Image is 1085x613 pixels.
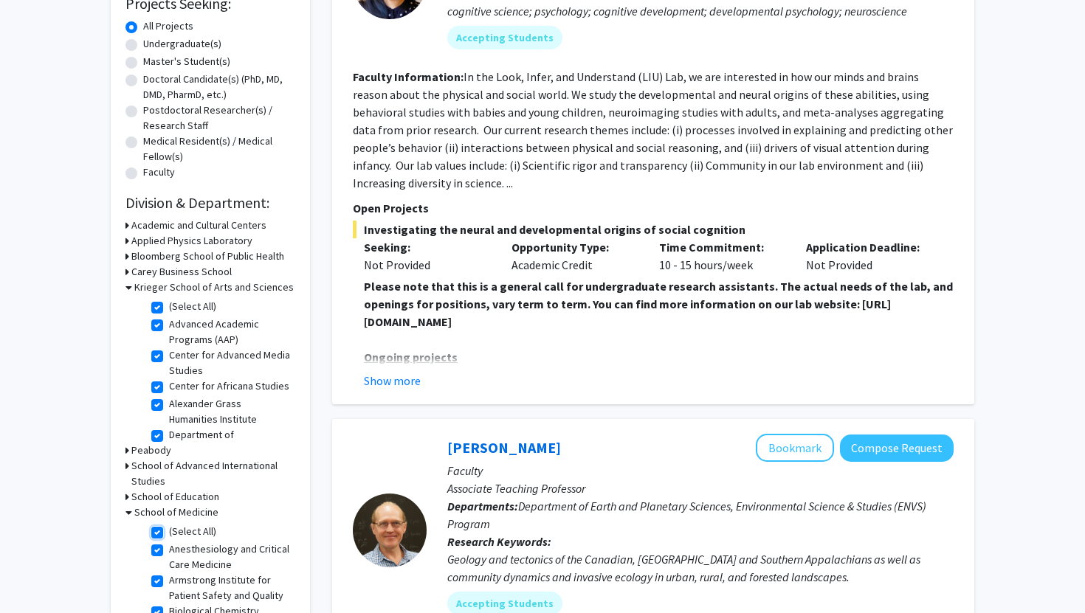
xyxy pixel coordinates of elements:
[134,505,218,520] h3: School of Medicine
[447,462,954,479] p: Faculty
[143,18,193,34] label: All Projects
[364,279,953,329] strong: Please note that this is a general call for undergraduate research assistants. The actual needs o...
[131,249,284,264] h3: Bloomberg School of Public Health
[134,280,294,295] h3: Krieger School of Arts and Sciences
[143,164,175,180] label: Faculty
[447,499,518,513] b: Departments:
[131,233,252,249] h3: Applied Physics Laboratory
[11,547,63,602] iframe: Chat
[447,479,954,497] p: Associate Teaching Professor
[143,134,295,164] label: Medical Resident(s) / Medical Fellow(s)
[353,221,954,238] span: Investigating the neural and developmental origins of social cognition
[131,443,171,458] h3: Peabody
[143,72,295,103] label: Doctoral Candidate(s) (PhD, MD, DMD, PharmD, etc.)
[364,372,421,389] button: Show more
[806,238,931,256] p: Application Deadline:
[447,2,954,20] div: cognitive science; psychology; cognitive development; developmental psychology; neuroscience
[169,299,216,314] label: (Select All)
[169,427,292,458] label: Department of Anthropology
[840,434,954,462] button: Compose Request to Jerry Burgess
[125,194,295,212] h2: Division & Department:
[169,396,292,427] label: Alexander Grass Humanities Institute
[131,489,219,505] h3: School of Education
[447,438,561,457] a: [PERSON_NAME]
[353,69,953,190] fg-read-more: In the Look, Infer, and Understand (LIU) Lab, we are interested in how our minds and brains reaso...
[447,534,551,549] b: Research Keywords:
[795,238,943,274] div: Not Provided
[169,524,216,539] label: (Select All)
[169,316,292,347] label: Advanced Academic Programs (AAP)
[353,199,954,217] p: Open Projects
[131,218,266,233] h3: Academic and Cultural Centers
[364,350,458,364] u: Ongoing projects
[169,541,292,572] label: Anesthesiology and Critical Care Medicine
[169,378,289,394] label: Center for Africana Studies
[756,434,834,462] button: Add Jerry Burgess to Bookmarks
[143,54,230,69] label: Master's Student(s)
[648,238,796,274] div: 10 - 15 hours/week
[143,103,295,134] label: Postdoctoral Researcher(s) / Research Staff
[500,238,648,274] div: Academic Credit
[512,238,637,256] p: Opportunity Type:
[353,69,464,84] b: Faculty Information:
[447,499,926,531] span: Department of Earth and Planetary Sciences, Environmental Science & Studies (ENVS) Program
[169,347,292,378] label: Center for Advanced Media Studies
[364,256,489,274] div: Not Provided
[169,572,292,603] label: Armstrong Institute for Patient Safety and Quality
[447,26,562,49] mat-chip: Accepting Students
[143,36,221,52] label: Undergraduate(s)
[131,264,232,280] h3: Carey Business School
[659,238,785,256] p: Time Commitment:
[131,458,295,489] h3: School of Advanced International Studies
[364,238,489,256] p: Seeking:
[447,550,954,586] div: Geology and tectonics of the Canadian, [GEOGRAPHIC_DATA] and Southern Appalachians as well as com...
